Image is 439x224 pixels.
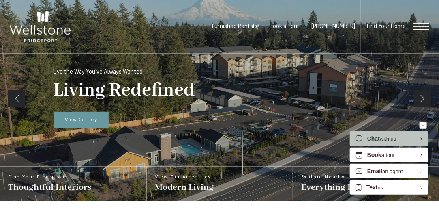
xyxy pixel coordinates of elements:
[293,167,439,201] a: Explore Nearby
[155,182,214,193] span: Modern Living
[155,175,214,180] span: View Our Amenities
[301,182,382,193] span: Everything In Reach
[8,175,92,180] span: Find Your Floorplan
[146,167,293,201] a: View Our Amenities
[54,112,109,128] a: View Gallery
[65,117,97,122] span: View Gallery
[413,23,429,30] button: Open Menu
[212,24,257,30] a: Furnished Rentals
[414,90,431,107] a: Next
[301,175,382,180] span: Explore Nearby
[54,79,195,102] p: Living Redefined
[367,24,406,30] a: Find Your Home
[311,24,355,30] a: Call Us at (253) 642-8681
[10,11,71,43] img: Wellstone
[311,24,355,30] span: [PHONE_NUMBER]
[270,24,299,30] a: Book a Tour
[8,182,92,193] span: Thoughtful Interiors
[54,69,143,75] p: Live the Way You've Always Wanted
[8,90,25,107] a: Previous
